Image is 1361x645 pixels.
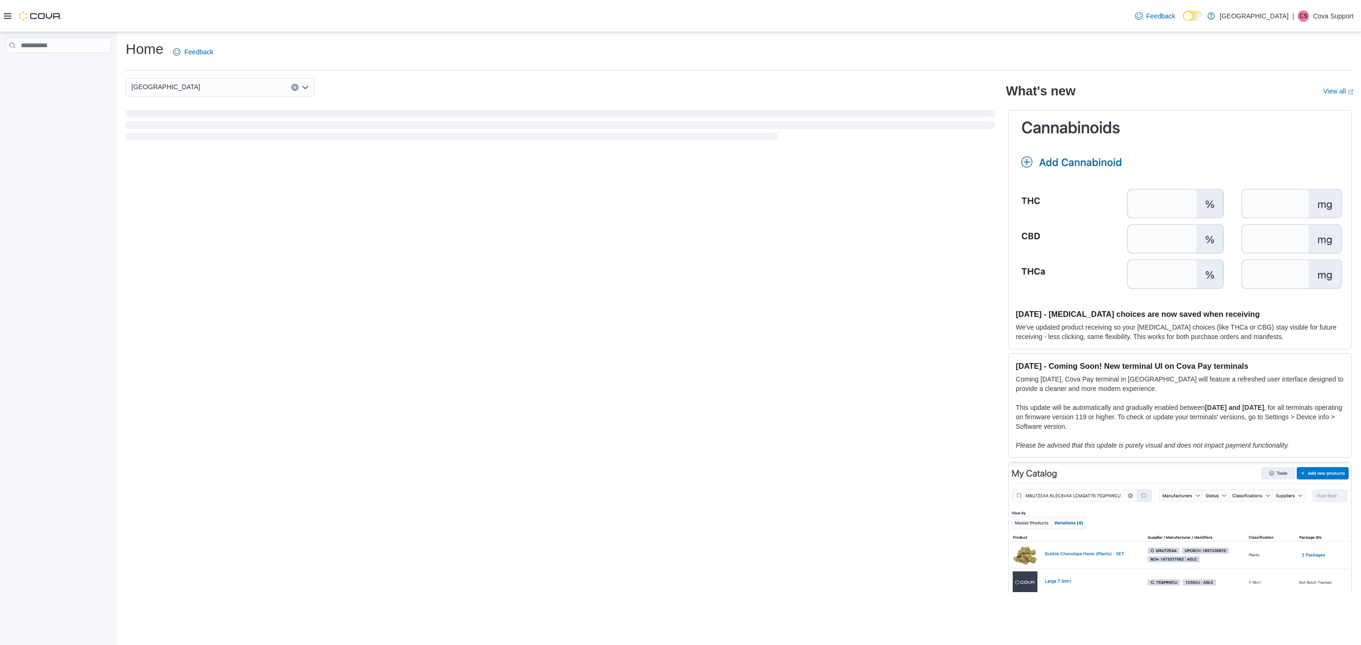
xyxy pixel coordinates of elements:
p: Cova Support [1313,10,1353,22]
p: [GEOGRAPHIC_DATA] [1220,10,1289,22]
button: Clear input [291,84,299,91]
span: [GEOGRAPHIC_DATA] [131,81,200,93]
span: Loading [126,112,995,142]
input: Dark Mode [1183,11,1203,21]
span: CS [1300,10,1308,22]
img: Cova [19,11,61,21]
p: This update will be automatically and gradually enabled between , for all terminals operating on ... [1016,403,1344,431]
a: Feedback [169,42,217,61]
strong: [DATE] and [DATE] [1205,404,1264,411]
h1: Home [126,40,164,59]
p: Coming [DATE], Cova Pay terminal in [GEOGRAPHIC_DATA] will feature a refreshed user interface des... [1016,374,1344,393]
p: | [1292,10,1294,22]
span: Feedback [1146,11,1175,21]
em: Please be advised that this update is purely visual and does not impact payment functionality. [1016,441,1289,449]
h3: [DATE] - Coming Soon! New terminal UI on Cova Pay terminals [1016,361,1344,371]
span: Feedback [184,47,213,57]
p: We've updated product receiving so your [MEDICAL_DATA] choices (like THCa or CBG) stay visible fo... [1016,322,1344,341]
svg: External link [1348,89,1353,95]
button: Open list of options [301,84,309,91]
h2: What's new [1006,84,1076,99]
a: Feedback [1131,7,1179,25]
div: Cova Support [1298,10,1309,22]
nav: Complex example [6,55,112,77]
a: View allExternal link [1323,87,1353,95]
h3: [DATE] - [MEDICAL_DATA] choices are now saved when receiving [1016,309,1344,319]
